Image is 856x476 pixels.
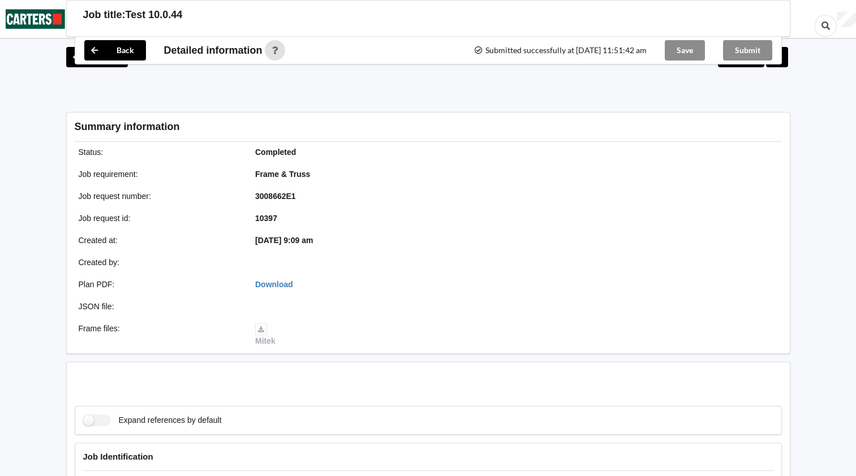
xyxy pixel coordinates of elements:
b: Completed [255,148,296,157]
img: Carters [6,1,107,37]
div: Plan PDF : [71,279,248,290]
span: Submitted successfully at [DATE] 11:51:42 am [474,46,647,54]
div: Frame files : [71,323,248,347]
h4: Job Identification [83,451,773,462]
div: Created by : [71,257,248,268]
div: Status : [71,146,248,158]
button: Back [84,40,146,60]
label: Expand references by default [83,414,222,426]
h3: Test 10.0.44 [126,8,183,21]
h3: Job title: [83,8,126,21]
div: Job requirement : [71,168,248,180]
div: JSON file : [71,301,248,312]
b: Frame & Truss [255,170,310,179]
button: Back [66,47,128,67]
div: Job request id : [71,213,248,224]
a: Download [255,280,293,289]
a: Mitek [255,324,276,345]
b: 3008662E1 [255,192,296,201]
h3: Summary information [75,120,601,133]
div: Created at : [71,235,248,246]
span: Detailed information [164,45,263,55]
div: Job request number : [71,191,248,202]
b: 10397 [255,214,277,223]
b: [DATE] 9:09 am [255,236,313,245]
div: User Profile [837,12,856,28]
